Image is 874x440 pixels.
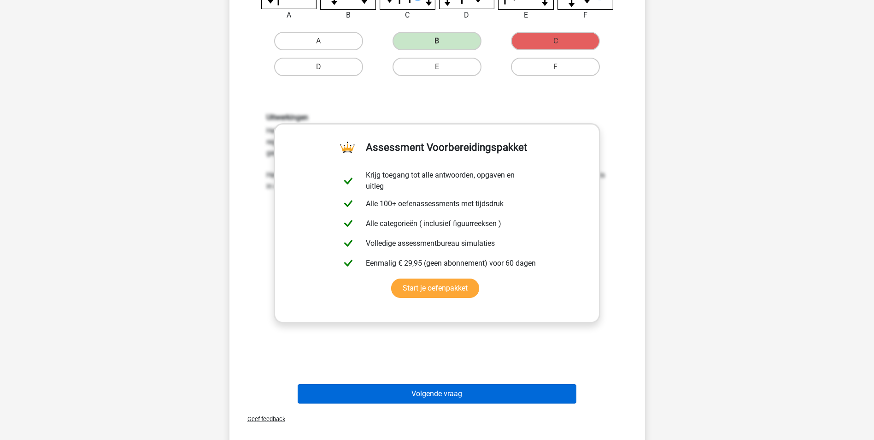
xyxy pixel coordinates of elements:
[274,32,363,50] label: A
[432,10,502,21] div: D
[274,58,363,76] label: D
[511,32,600,50] label: C
[393,32,481,50] label: B
[313,10,383,21] div: B
[391,279,479,298] a: Start je oefenpakket
[373,10,442,21] div: C
[393,58,481,76] label: E
[511,58,600,76] label: F
[298,384,576,404] button: Volgende vraag
[240,416,285,422] span: Geef feedback
[254,10,324,21] div: A
[266,113,608,122] h6: Uitwerkingen
[491,10,561,21] div: E
[259,113,615,192] div: Het gaat in deze opgave om een statische reeks. Dit betekent dat niet gezocht moet worden naar ee...
[551,10,620,21] div: F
